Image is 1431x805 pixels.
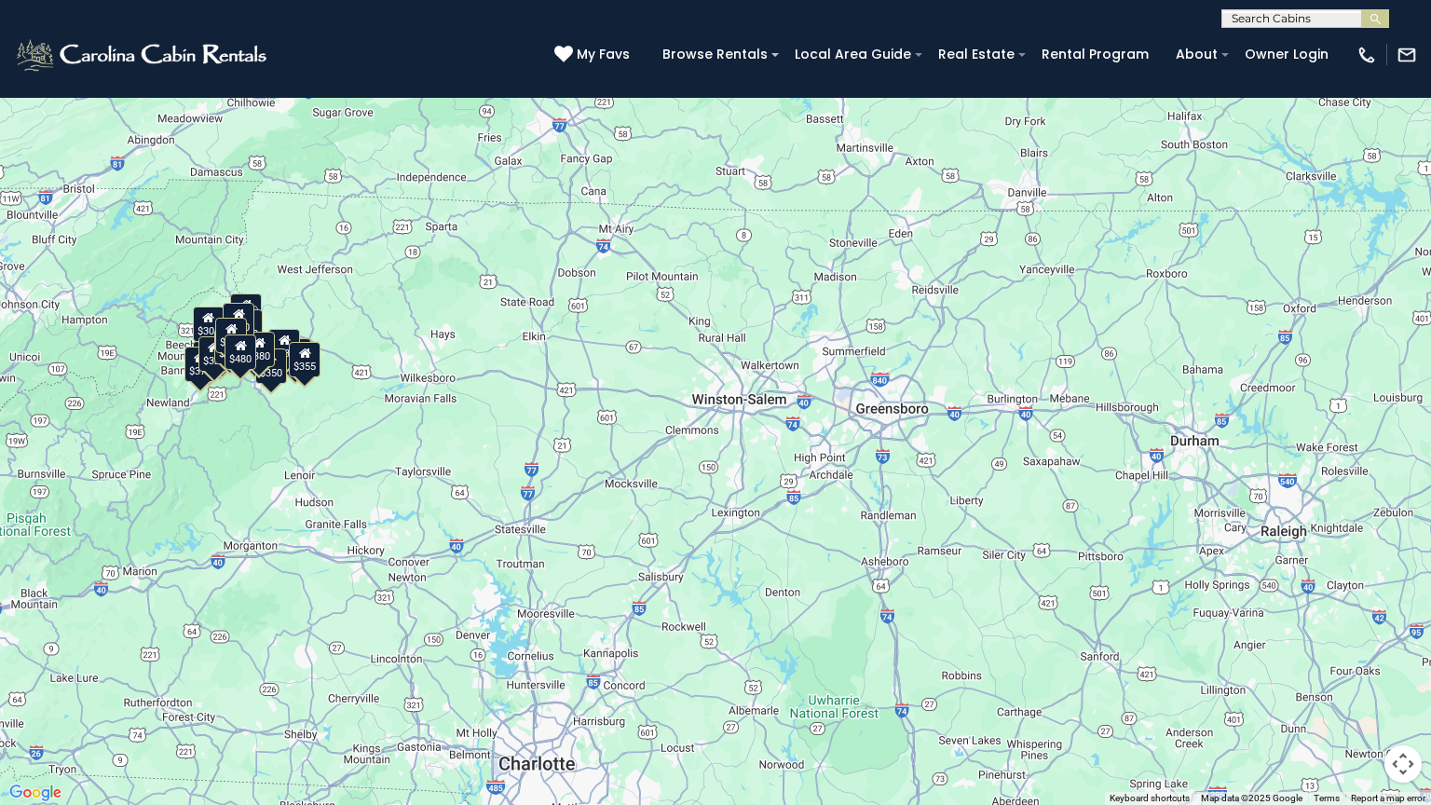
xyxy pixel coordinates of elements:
a: My Favs [554,45,634,65]
a: Browse Rentals [653,40,777,69]
a: Rental Program [1032,40,1158,69]
img: phone-regular-white.png [1356,45,1377,65]
a: Real Estate [929,40,1024,69]
a: Owner Login [1235,40,1338,69]
span: My Favs [577,45,630,64]
a: About [1166,40,1227,69]
button: Map camera controls [1384,745,1422,783]
a: Local Area Guide [785,40,920,69]
img: White-1-2.png [14,36,272,74]
img: mail-regular-white.png [1397,45,1417,65]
